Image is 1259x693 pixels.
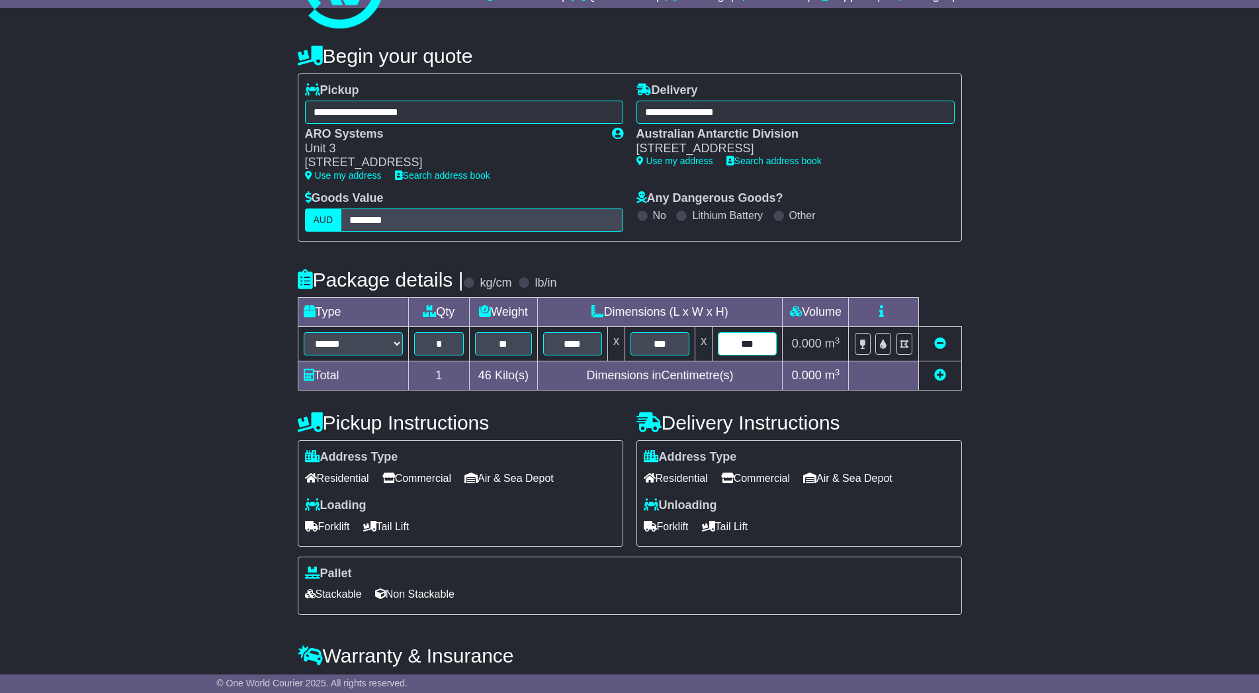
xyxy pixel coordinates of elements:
a: Search address book [395,170,490,181]
span: 46 [478,369,492,382]
label: AUD [305,208,342,232]
label: Delivery [636,83,698,98]
h4: Package details | [298,269,464,291]
td: Kilo(s) [470,361,538,391]
td: Dimensions in Centimetre(s) [537,361,783,391]
td: x [607,327,625,361]
td: Type [298,298,408,327]
span: 0.000 [792,337,822,350]
div: All our quotes include a $ FreightSafe warranty. [298,673,962,688]
label: Unloading [644,498,717,513]
label: Loading [305,498,367,513]
h4: Pickup Instructions [298,412,623,434]
td: Weight [470,298,538,327]
span: Residential [644,468,708,488]
span: Air & Sea Depot [464,468,554,488]
td: Qty [408,298,470,327]
span: 250 [431,673,451,686]
td: x [695,327,713,361]
h4: Delivery Instructions [636,412,962,434]
sup: 3 [835,367,840,377]
span: Non Stackable [375,584,455,604]
span: Forklift [305,516,350,537]
td: Total [298,361,408,391]
span: 0.000 [792,369,822,382]
h4: Begin your quote [298,45,962,67]
div: Unit 3 [305,142,599,156]
label: Other [789,209,816,222]
h4: Warranty & Insurance [298,645,962,667]
div: ARO Systems [305,127,599,142]
span: Tail Lift [363,516,410,537]
span: Air & Sea Depot [803,468,892,488]
div: Australian Antarctic Division [636,127,941,142]
a: Add new item [934,369,946,382]
td: Volume [783,298,849,327]
sup: 3 [835,336,840,346]
td: Dimensions (L x W x H) [537,298,783,327]
div: [STREET_ADDRESS] [305,156,599,170]
span: m [825,337,840,350]
span: Residential [305,468,369,488]
span: Commercial [382,468,451,488]
label: Pickup [305,83,359,98]
a: Use my address [636,156,713,166]
div: [STREET_ADDRESS] [636,142,941,156]
span: Commercial [721,468,790,488]
label: kg/cm [480,276,511,291]
label: Address Type [644,450,737,465]
td: 1 [408,361,470,391]
label: Address Type [305,450,398,465]
label: lb/in [535,276,556,291]
label: Any Dangerous Goods? [636,191,783,206]
label: No [653,209,666,222]
span: m [825,369,840,382]
a: Search address book [726,156,822,166]
span: © One World Courier 2025. All rights reserved. [216,678,408,688]
span: Forklift [644,516,689,537]
a: Use my address [305,170,382,181]
span: Stackable [305,584,362,604]
label: Lithium Battery [692,209,763,222]
a: Remove this item [934,337,946,350]
label: Goods Value [305,191,384,206]
span: Tail Lift [702,516,748,537]
label: Pallet [305,567,352,581]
